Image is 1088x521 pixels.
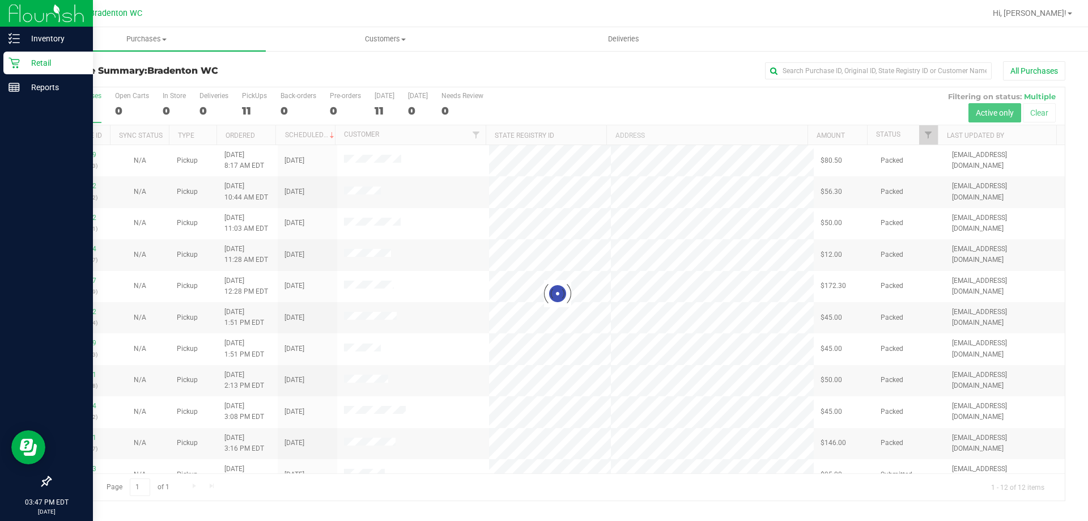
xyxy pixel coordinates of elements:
[50,66,388,76] h3: Purchase Summary:
[5,497,88,507] p: 03:47 PM EDT
[20,56,88,70] p: Retail
[8,82,20,93] inline-svg: Reports
[8,33,20,44] inline-svg: Inventory
[5,507,88,516] p: [DATE]
[266,34,504,44] span: Customers
[266,27,504,51] a: Customers
[8,57,20,69] inline-svg: Retail
[20,81,88,94] p: Reports
[147,65,218,76] span: Bradenton WC
[504,27,743,51] a: Deliveries
[27,34,266,44] span: Purchases
[90,9,142,18] span: Bradenton WC
[11,430,45,464] iframe: Resource center
[593,34,654,44] span: Deliveries
[20,32,88,45] p: Inventory
[1003,61,1065,81] button: All Purchases
[765,62,992,79] input: Search Purchase ID, Original ID, State Registry ID or Customer Name...
[27,27,266,51] a: Purchases
[993,9,1066,18] span: Hi, [PERSON_NAME]!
